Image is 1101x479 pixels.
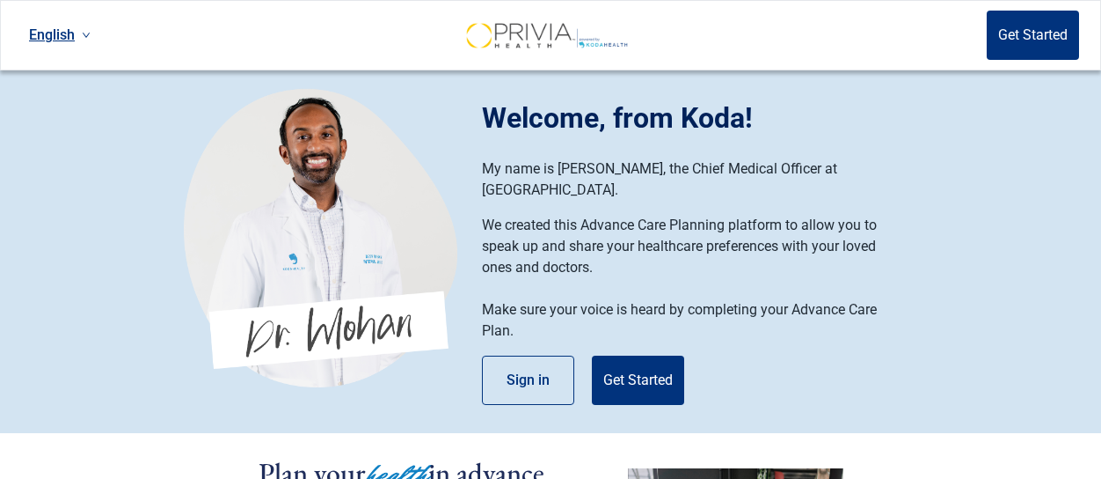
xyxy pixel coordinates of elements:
[482,299,900,342] p: Make sure your voice is heard by completing your Advance Care Plan.
[482,356,574,405] button: Sign in
[482,158,900,201] p: My name is [PERSON_NAME], the Chief Medical Officer at [GEOGRAPHIC_DATA].
[452,21,632,49] img: Koda Health
[82,31,91,40] span: down
[22,20,98,49] a: Current language: English
[482,215,900,278] p: We created this Advance Care Planning platform to allow you to speak up and share your healthcare...
[592,356,684,405] button: Get Started
[482,97,917,139] div: Welcome, from Koda!
[184,88,457,387] img: Koda Health
[987,11,1079,60] button: Get Started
